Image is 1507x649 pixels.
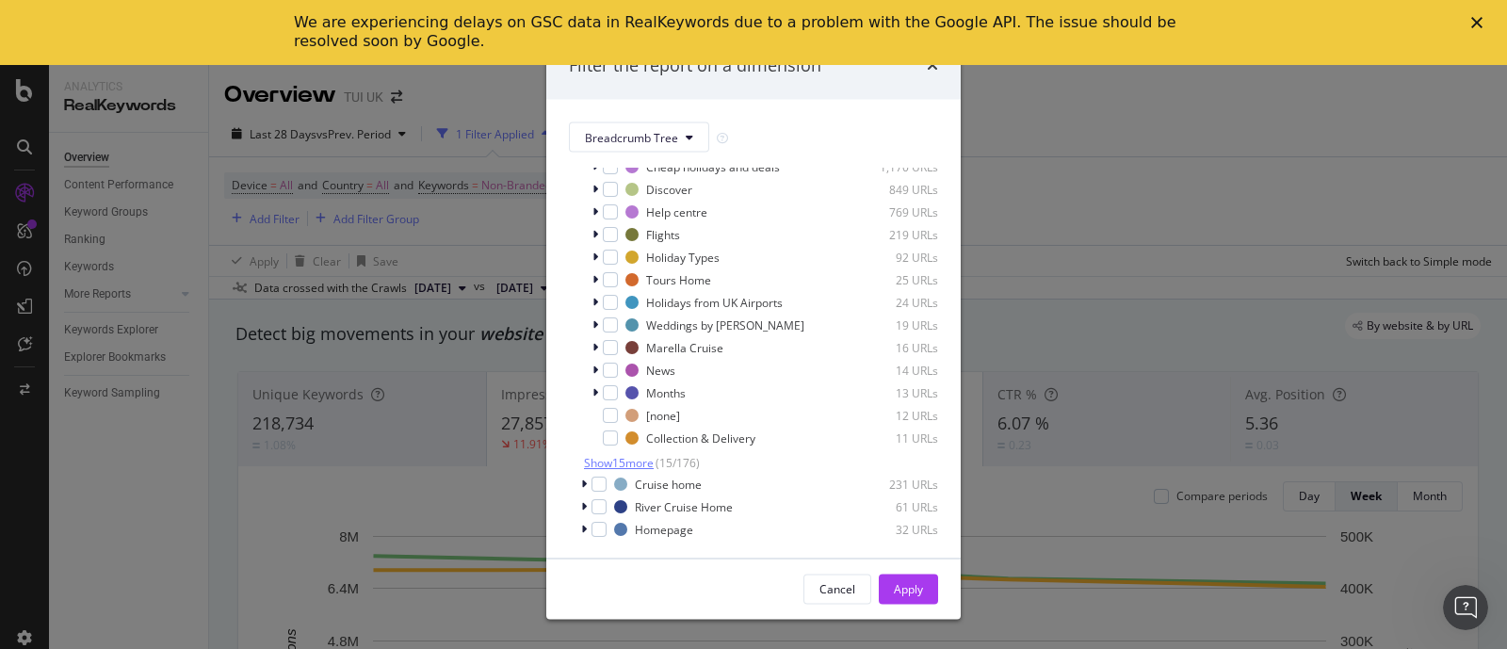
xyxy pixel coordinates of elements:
div: 14 URLs [846,362,938,378]
div: Discover [646,181,692,197]
div: News [646,362,675,378]
div: 11 URLs [846,430,938,446]
div: Weddings by [PERSON_NAME] [646,316,804,333]
div: 769 URLs [846,203,938,219]
div: 92 URLs [846,249,938,265]
div: Cheap holidays and deals [646,158,780,174]
div: 25 URLs [846,271,938,287]
div: Tours Home [646,271,711,287]
div: Marella Cruise [646,339,723,355]
div: Filter the report on a dimension [569,53,821,77]
div: River Cruise Home [635,498,733,514]
iframe: Intercom live chat [1443,585,1488,630]
div: 16 URLs [846,339,938,355]
div: 24 URLs [846,294,938,310]
div: 231 URLs [846,476,938,492]
span: ( 15 / 176 ) [656,455,700,471]
div: Close [1471,17,1490,28]
div: [none] [646,407,680,423]
div: Collection & Delivery [646,430,755,446]
div: 61 URLs [846,498,938,514]
div: Apply [894,580,923,596]
div: modal [546,30,961,619]
div: 32 URLs [846,521,938,537]
div: Holiday Types [646,249,720,265]
div: times [927,53,938,77]
span: Show 15 more [584,455,654,471]
button: Apply [879,574,938,604]
div: 849 URLs [846,181,938,197]
div: Cruise home [635,476,702,492]
div: Cancel [819,580,855,596]
div: 19 URLs [846,316,938,333]
div: Holidays from UK Airports [646,294,783,310]
div: 13 URLs [846,384,938,400]
div: Months [646,384,686,400]
span: Breadcrumb Tree [585,129,678,145]
div: Homepage [635,521,693,537]
div: Help centre [646,203,707,219]
div: 1,170 URLs [846,158,938,174]
div: 12 URLs [846,407,938,423]
div: 219 URLs [846,226,938,242]
div: Flights [646,226,680,242]
button: Breadcrumb Tree [569,122,709,153]
button: Cancel [803,574,871,604]
div: We are experiencing delays on GSC data in RealKeywords due to a problem with the Google API. The ... [294,13,1183,51]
